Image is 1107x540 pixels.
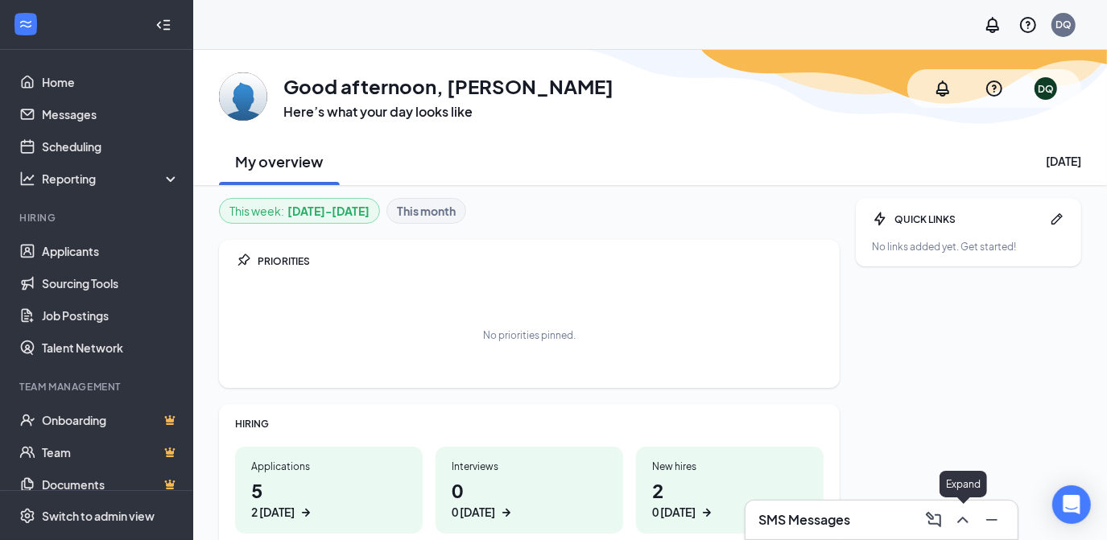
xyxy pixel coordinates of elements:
[1049,211,1065,227] svg: Pen
[42,267,180,299] a: Sourcing Tools
[235,253,251,269] svg: Pin
[452,504,495,521] div: 0 [DATE]
[42,130,180,163] a: Scheduling
[452,460,607,473] div: Interviews
[953,510,973,530] svg: ChevronUp
[983,15,1002,35] svg: Notifications
[452,476,607,521] h1: 0
[19,380,176,394] div: Team Management
[924,510,944,530] svg: ComposeMessage
[42,299,180,332] a: Job Postings
[436,447,623,534] a: Interviews00 [DATE]ArrowRight
[652,460,808,473] div: New hires
[979,507,1005,533] button: Minimize
[894,212,1043,226] div: QUICK LINKS
[950,507,976,533] button: ChevronUp
[19,508,35,524] svg: Settings
[982,510,1002,530] svg: Minimize
[283,72,613,100] h1: Good afternoon, [PERSON_NAME]
[483,328,576,342] div: No priorities pinned.
[872,240,1065,254] div: No links added yet. Get started!
[251,504,295,521] div: 2 [DATE]
[872,211,888,227] svg: Bolt
[933,79,952,98] svg: Notifications
[42,235,180,267] a: Applicants
[287,202,370,220] b: [DATE] - [DATE]
[699,505,715,521] svg: ArrowRight
[42,436,180,468] a: TeamCrown
[42,332,180,364] a: Talent Network
[42,468,180,501] a: DocumentsCrown
[940,471,987,497] div: Expand
[758,511,850,529] h3: SMS Messages
[155,17,171,33] svg: Collapse
[229,202,370,220] div: This week :
[236,151,324,171] h2: My overview
[652,476,808,521] h1: 2
[1018,15,1038,35] svg: QuestionInfo
[258,254,824,268] div: PRIORITIES
[298,505,314,521] svg: ArrowRight
[19,211,176,225] div: Hiring
[219,72,267,121] img: Donald Quesenberry
[251,476,407,521] h1: 5
[18,16,34,32] svg: WorkstreamLogo
[397,202,456,220] b: This month
[42,404,180,436] a: OnboardingCrown
[921,507,947,533] button: ComposeMessage
[1038,82,1054,96] div: DQ
[19,171,35,187] svg: Analysis
[283,103,613,121] h3: Here’s what your day looks like
[42,66,180,98] a: Home
[1055,18,1072,31] div: DQ
[42,508,155,524] div: Switch to admin view
[652,504,696,521] div: 0 [DATE]
[636,447,824,534] a: New hires20 [DATE]ArrowRight
[235,447,423,534] a: Applications52 [DATE]ArrowRight
[235,417,824,431] div: HIRING
[251,460,407,473] div: Applications
[1046,153,1081,169] div: [DATE]
[42,98,180,130] a: Messages
[42,171,180,187] div: Reporting
[1052,485,1091,524] div: Open Intercom Messenger
[498,505,514,521] svg: ArrowRight
[985,79,1004,98] svg: QuestionInfo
